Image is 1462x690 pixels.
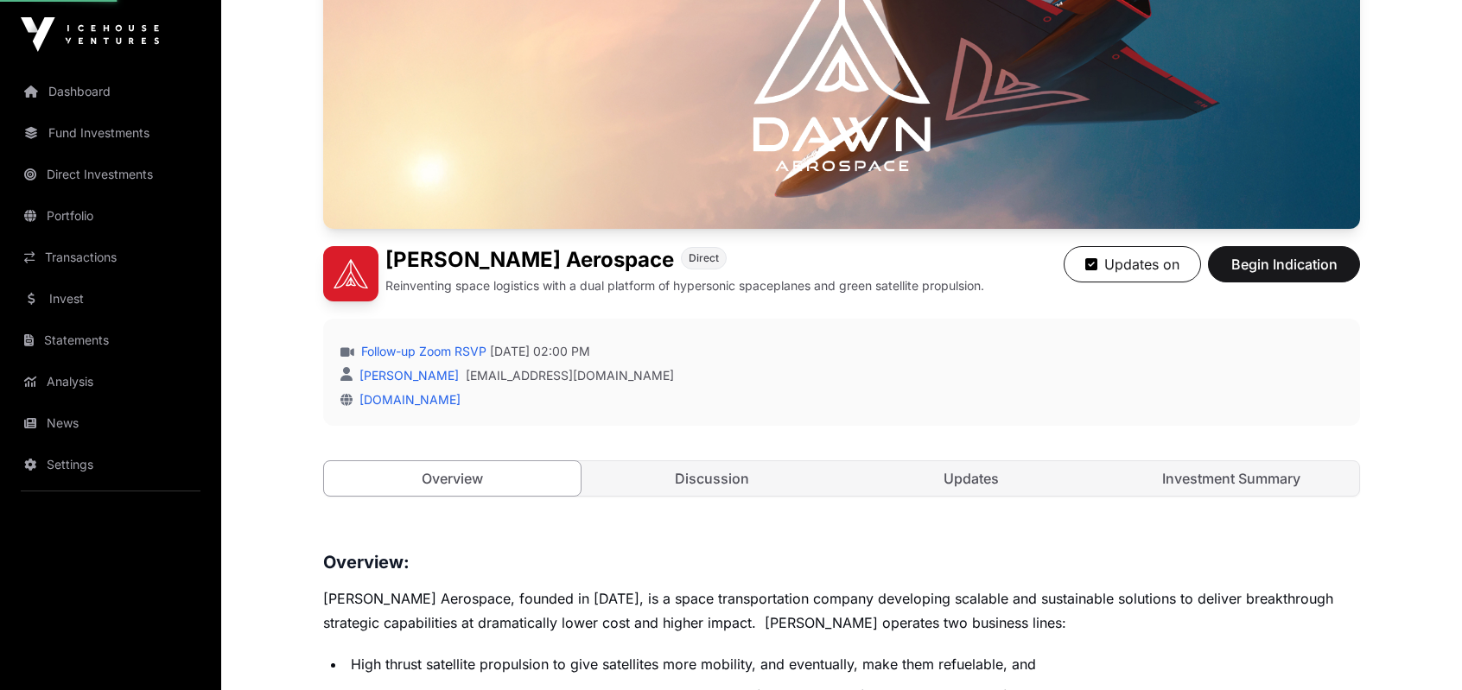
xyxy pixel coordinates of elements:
[1230,254,1338,275] span: Begin Indication
[1376,607,1462,690] iframe: Chat Widget
[323,548,1360,576] h3: Overview:
[353,392,461,407] a: [DOMAIN_NAME]
[323,586,1360,635] p: [PERSON_NAME] Aerospace, founded in [DATE], is a space transportation company developing scalable...
[1064,246,1201,282] button: Updates on
[356,368,459,383] a: [PERSON_NAME]
[21,17,159,52] img: Icehouse Ventures Logo
[584,461,841,496] a: Discussion
[843,461,1100,496] a: Updates
[14,280,207,318] a: Invest
[324,461,1359,496] nav: Tabs
[14,73,207,111] a: Dashboard
[323,246,378,301] img: Dawn Aerospace
[385,277,984,294] p: Reinventing space logistics with a dual platform of hypersonic spaceplanes and green satellite pr...
[14,404,207,442] a: News
[14,321,207,359] a: Statements
[14,238,207,276] a: Transactions
[346,652,1360,676] li: High thrust satellite propulsion to give satellites more mobility, and eventually, make them refu...
[385,246,674,274] h1: [PERSON_NAME] Aerospace
[14,155,207,193] a: Direct Investments
[14,197,207,235] a: Portfolio
[14,114,207,152] a: Fund Investments
[1208,263,1360,281] a: Begin Indication
[1208,246,1360,282] button: Begin Indication
[14,363,207,401] a: Analysis
[323,460,582,497] a: Overview
[490,343,590,360] span: [DATE] 02:00 PM
[689,251,719,265] span: Direct
[466,367,674,384] a: [EMAIL_ADDRESS][DOMAIN_NAME]
[1103,461,1360,496] a: Investment Summary
[14,446,207,484] a: Settings
[358,343,486,360] a: Follow-up Zoom RSVP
